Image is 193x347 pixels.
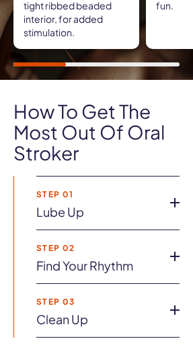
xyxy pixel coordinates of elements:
a: Clean up [36,313,158,326]
strong: Step 03 [36,297,158,306]
a: Lube up [36,205,158,219]
h2: How to get the most out of oral stroker [13,101,180,163]
strong: Step 01 [36,190,158,199]
a: Find your rhythm [36,259,158,272]
strong: Step 02 [36,244,158,252]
